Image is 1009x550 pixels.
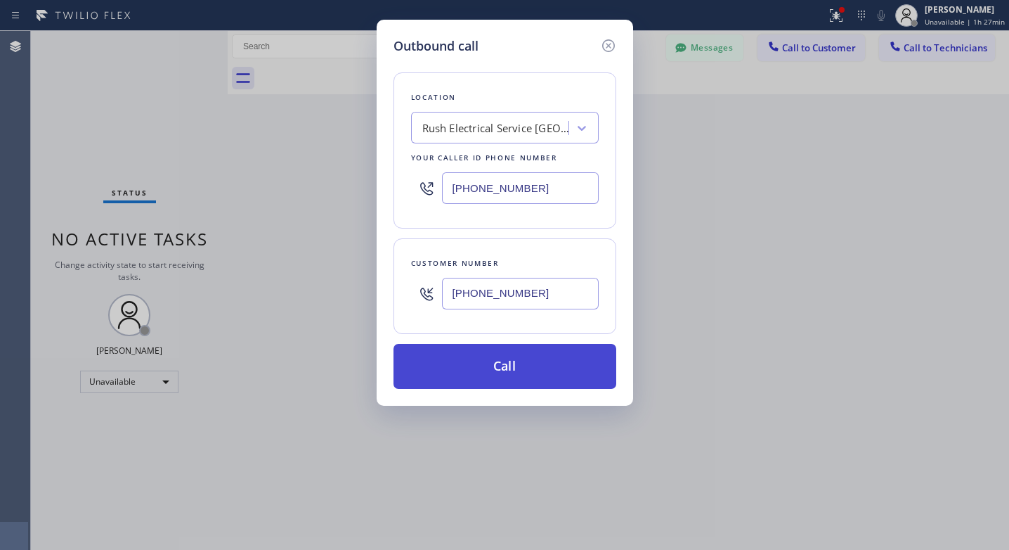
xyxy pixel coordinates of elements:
div: Location [411,90,599,105]
button: Call [393,344,616,389]
div: Customer number [411,256,599,271]
h5: Outbound call [393,37,479,56]
input: (123) 456-7890 [442,172,599,204]
div: Rush Electrical Service [GEOGRAPHIC_DATA] [422,120,570,136]
input: (123) 456-7890 [442,278,599,309]
div: Your caller id phone number [411,151,599,165]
